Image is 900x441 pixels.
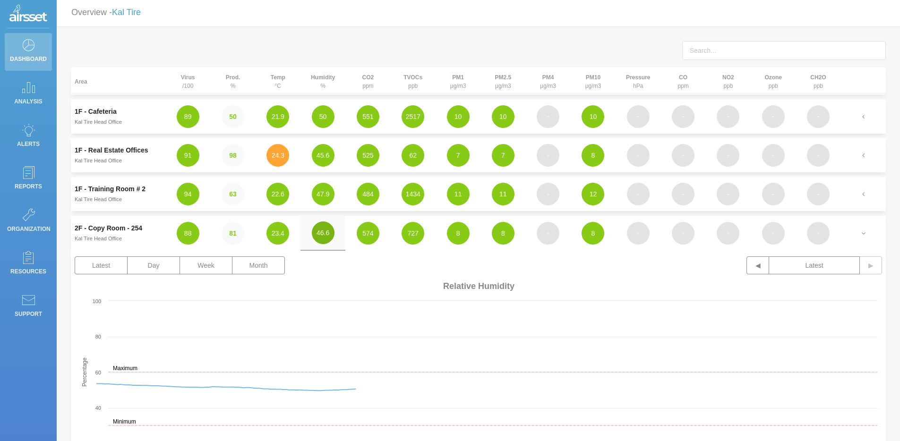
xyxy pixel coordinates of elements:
[266,222,289,245] button: 23.4
[627,144,650,167] button: -
[769,256,860,274] button: Latest
[7,94,50,109] p: Analysis
[717,183,739,205] button: -
[762,183,785,205] button: -
[627,222,650,245] button: -
[7,307,50,321] p: Support
[75,78,87,85] strong: Area
[226,74,240,81] strong: Prod.
[266,105,289,128] button: 21.9
[311,74,335,81] strong: Humidity
[7,222,50,236] p: Organization
[7,179,50,194] p: Reports
[222,105,244,128] button: 50
[357,105,379,128] button: 551
[682,41,886,60] input: Search...
[672,105,694,128] button: -
[402,183,424,205] button: 1434
[537,105,559,128] button: -
[93,298,101,304] text: 100
[5,118,52,156] a: Alerts
[762,144,785,167] button: -
[75,119,122,125] small: Kal Tire Head Office
[5,33,52,71] a: Dashboard
[71,138,165,172] td: 1F - Real Estate OfficesKal Tire Head Office
[626,74,650,81] strong: Pressure
[112,8,141,17] a: Kal Tire
[127,256,180,274] button: Day
[95,334,101,339] text: 80
[345,68,390,95] th: ppm
[180,256,232,274] button: Week
[7,52,50,66] p: Dashboard
[660,68,705,95] th: ppm
[627,105,650,128] button: -
[447,183,470,205] button: 11
[5,203,52,241] a: Organization
[7,264,50,279] p: Resources
[582,183,604,205] button: 12
[402,222,424,245] button: 727
[492,183,514,205] button: 11
[95,370,101,375] text: 60
[672,222,694,245] button: -
[495,74,512,81] strong: PM2.5
[402,105,424,128] button: 2517
[222,144,244,167] button: 98
[113,365,137,372] text: Maximum
[177,105,199,128] button: 89
[232,256,285,274] button: Month
[492,105,514,128] button: 10
[443,281,514,291] span: Relative Humidity
[312,105,334,128] button: 50
[7,137,50,151] p: Alerts
[5,246,52,283] a: Resources
[181,74,195,81] strong: Virus
[210,68,255,95] th: %
[526,68,571,95] th: μg/m3
[537,222,559,245] button: -
[75,196,122,202] small: Kal Tire Head Office
[492,222,514,245] button: 8
[71,4,141,21] p: Overview -
[762,105,785,128] button: -
[362,74,374,81] strong: CO2
[447,144,470,167] button: 7
[762,222,785,245] button: -
[312,183,334,205] button: 47.9
[71,177,165,211] td: 1F - Training Room # 2Kal Tire Head Office
[586,74,600,81] strong: PM10
[706,68,751,95] th: ppb
[229,113,237,120] strong: 50
[300,68,345,95] th: %
[5,161,52,198] a: Reports
[5,76,52,113] a: Analysis
[717,222,739,245] button: -
[616,68,660,95] th: hPa
[582,144,604,167] button: 8
[113,418,136,425] text: Minimum
[71,216,165,251] td: 2F - Copy Room - 254Kal Tire Head Office
[672,183,694,205] button: -
[266,183,289,205] button: 22.6
[71,100,165,134] td: 1F - CafeteriaKal Tire Head Office
[75,236,122,241] small: Kal Tire Head Office
[542,74,554,81] strong: PM4
[256,68,300,95] th: °C
[177,183,199,205] button: 94
[165,68,210,95] th: /100
[222,183,244,205] button: 63
[271,74,285,81] strong: Temp
[436,68,480,95] th: μg/m3
[796,68,840,95] th: ppb
[229,190,237,198] strong: 63
[447,105,470,128] button: 10
[582,105,604,128] button: 10
[81,357,88,387] text: Percentage
[537,183,559,205] button: -
[679,74,687,81] strong: CO
[5,288,52,326] a: Support
[807,183,830,205] button: -
[357,183,379,205] button: 484
[75,256,128,274] button: Latest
